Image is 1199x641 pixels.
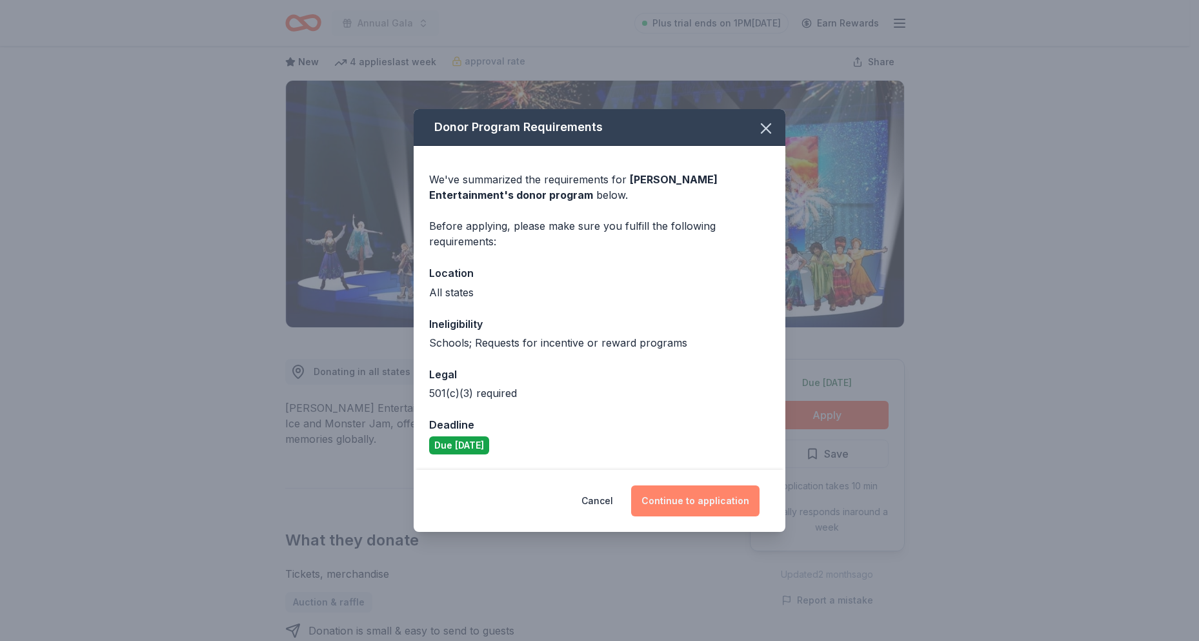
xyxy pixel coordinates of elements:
[429,416,770,433] div: Deadline
[429,218,770,249] div: Before applying, please make sure you fulfill the following requirements:
[429,436,489,454] div: Due [DATE]
[429,265,770,281] div: Location
[429,335,770,351] div: Schools; Requests for incentive or reward programs
[429,316,770,332] div: Ineligibility
[429,385,770,401] div: 501(c)(3) required
[429,366,770,383] div: Legal
[581,485,613,516] button: Cancel
[429,172,770,203] div: We've summarized the requirements for below.
[429,285,770,300] div: All states
[631,485,760,516] button: Continue to application
[414,109,785,146] div: Donor Program Requirements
